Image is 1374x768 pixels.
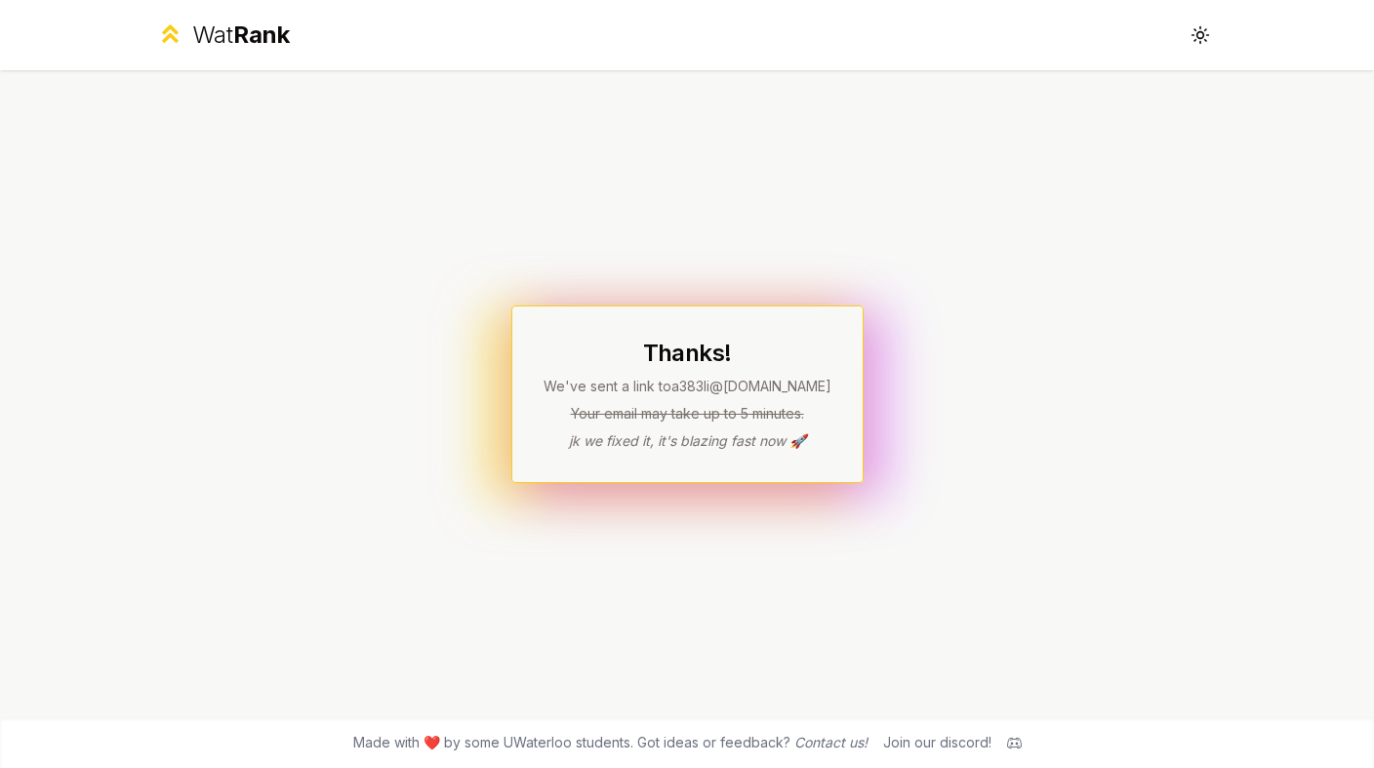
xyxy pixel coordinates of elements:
span: Rank [233,20,290,49]
div: Wat [192,20,290,51]
h1: Thanks! [544,338,831,369]
p: Your email may take up to 5 minutes. [544,404,831,424]
a: Contact us! [794,734,868,750]
div: Join our discord! [883,733,991,752]
p: jk we fixed it, it's blazing fast now 🚀 [544,431,831,451]
span: Made with ❤️ by some UWaterloo students. Got ideas or feedback? [353,733,868,752]
p: We've sent a link to a383li @[DOMAIN_NAME] [544,377,831,396]
a: WatRank [156,20,290,51]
